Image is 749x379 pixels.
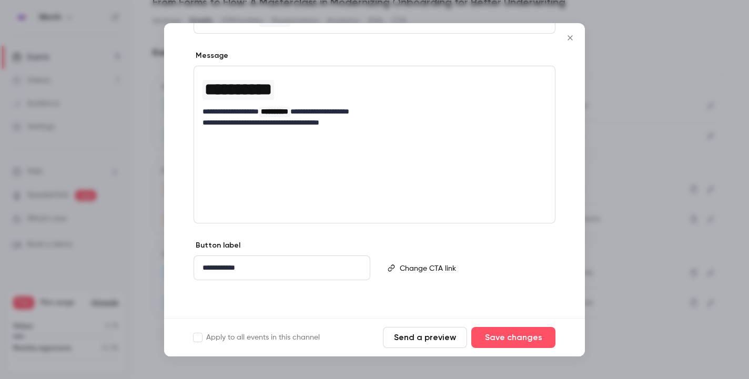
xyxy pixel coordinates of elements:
[383,327,467,348] button: Send a preview
[194,66,555,135] div: editor
[194,332,320,343] label: Apply to all events in this channel
[194,50,228,61] label: Message
[194,256,370,280] div: editor
[471,327,555,348] button: Save changes
[396,256,554,280] div: editor
[560,27,581,48] button: Close
[194,240,240,251] label: Button label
